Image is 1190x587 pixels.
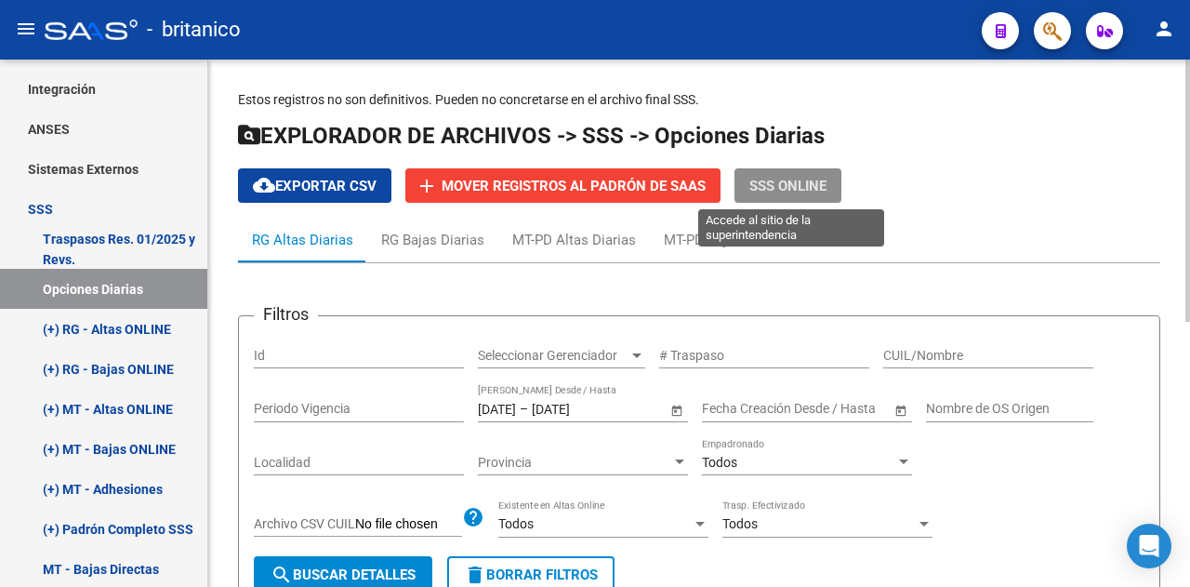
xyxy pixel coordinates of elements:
[464,567,598,583] span: Borrar Filtros
[442,178,706,194] span: Mover registros al PADRÓN de SAAS
[734,168,841,203] button: SSS ONLINE
[355,516,462,533] input: Archivo CSV CUIL
[252,230,353,250] div: RG Altas Diarias
[749,178,826,194] span: SSS ONLINE
[891,400,910,420] button: Open calendar
[1127,524,1171,568] div: Open Intercom Messenger
[254,516,355,531] span: Archivo CSV CUIL
[405,168,721,203] button: Mover registros al PADRÓN de SAAS
[238,168,391,203] button: Exportar CSV
[271,567,416,583] span: Buscar Detalles
[498,516,534,531] span: Todos
[238,123,825,149] span: EXPLORADOR DE ARCHIVOS -> SSS -> Opciones Diarias
[238,89,1160,110] p: Estos registros no son definitivos. Pueden no concretarse en el archivo final SSS.
[462,506,484,528] mat-icon: help
[271,564,293,586] mat-icon: search
[464,564,486,586] mat-icon: delete
[702,401,770,417] input: Fecha inicio
[512,230,636,250] div: MT-PD Altas Diarias
[253,174,275,196] mat-icon: cloud_download
[478,401,516,417] input: Fecha inicio
[664,230,789,250] div: MT-PD Bajas Diarias
[667,400,686,420] button: Open calendar
[253,178,377,194] span: Exportar CSV
[520,401,528,417] span: –
[254,301,318,327] h3: Filtros
[15,18,37,40] mat-icon: menu
[381,230,484,250] div: RG Bajas Diarias
[702,455,737,470] span: Todos
[478,455,671,471] span: Provincia
[722,516,758,531] span: Todos
[147,9,241,50] span: - britanico
[416,175,438,197] mat-icon: add
[786,401,877,417] input: Fecha fin
[532,401,623,417] input: Fecha fin
[478,348,628,364] span: Seleccionar Gerenciador
[1153,18,1175,40] mat-icon: person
